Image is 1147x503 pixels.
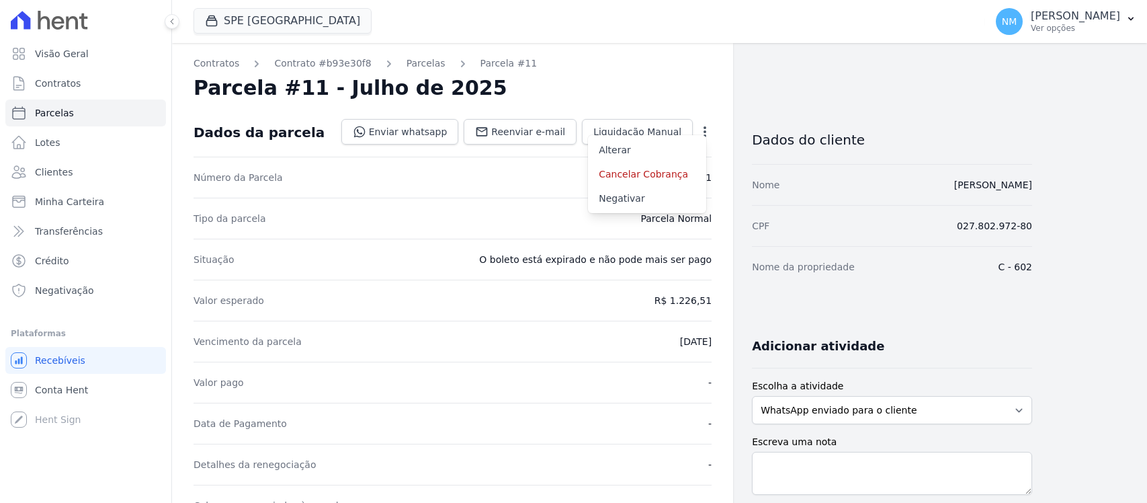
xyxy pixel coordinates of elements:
dt: Tipo da parcela [194,212,266,225]
label: Escolha a atividade [752,379,1032,393]
dt: Data de Pagamento [194,417,287,430]
span: Reenviar e-mail [491,125,565,139]
h3: Adicionar atividade [752,338,884,354]
span: Clientes [35,165,73,179]
dd: - [708,376,712,389]
span: Lotes [35,136,60,149]
span: Parcelas [35,106,74,120]
h2: Parcela #11 - Julho de 2025 [194,76,507,100]
nav: Breadcrumb [194,56,712,71]
div: Plataformas [11,325,161,342]
a: Negativação [5,277,166,304]
dt: Detalhes da renegociação [194,458,316,471]
dt: Vencimento da parcela [194,335,302,348]
dd: C - 602 [999,260,1032,274]
span: Liquidação Manual [593,125,681,139]
a: Lotes [5,129,166,156]
dt: Nome da propriedade [752,260,855,274]
dd: Parcela Normal [640,212,712,225]
a: Reenviar e-mail [464,119,577,145]
a: Clientes [5,159,166,186]
a: Recebíveis [5,347,166,374]
div: Dados da parcela [194,124,325,141]
span: Contratos [35,77,81,90]
dt: CPF [752,219,769,233]
button: NM [PERSON_NAME] Ver opções [985,3,1147,40]
a: Negativar [588,186,706,210]
a: Contratos [194,56,239,71]
a: Cancelar Cobrança [588,162,706,186]
a: Contrato #b93e30f8 [274,56,371,71]
p: [PERSON_NAME] [1031,9,1120,23]
span: Visão Geral [35,47,89,61]
button: SPE [GEOGRAPHIC_DATA] [194,8,372,34]
span: Negativação [35,284,94,297]
a: Transferências [5,218,166,245]
a: Contratos [5,70,166,97]
span: Minha Carteira [35,195,104,208]
h3: Dados do cliente [752,132,1032,148]
dt: Valor pago [194,376,244,389]
span: NM [1002,17,1017,26]
a: Liquidação Manual [582,119,693,145]
span: Transferências [35,225,103,238]
dd: - [708,417,712,430]
a: Visão Geral [5,40,166,67]
dd: R$ 1.226,51 [654,294,712,307]
a: [PERSON_NAME] [954,180,1032,190]
label: Escreva uma nota [752,435,1032,449]
dd: [DATE] [680,335,712,348]
dt: Número da Parcela [194,171,283,184]
a: Conta Hent [5,377,166,403]
a: Minha Carteira [5,188,166,215]
p: Ver opções [1031,23,1120,34]
a: Crédito [5,247,166,274]
dd: 027.802.972-80 [957,219,1032,233]
a: Parcelas [407,56,445,71]
span: Crédito [35,254,69,268]
a: Enviar whatsapp [341,119,459,145]
a: Parcela #11 [480,56,538,71]
span: Conta Hent [35,383,88,397]
dt: Nome [752,178,779,192]
span: Recebíveis [35,354,85,367]
a: Parcelas [5,100,166,126]
dt: Valor esperado [194,294,264,307]
dd: O boleto está expirado e não pode mais ser pago [479,253,712,266]
a: Alterar [588,138,706,162]
dt: Situação [194,253,235,266]
dd: - [708,458,712,471]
